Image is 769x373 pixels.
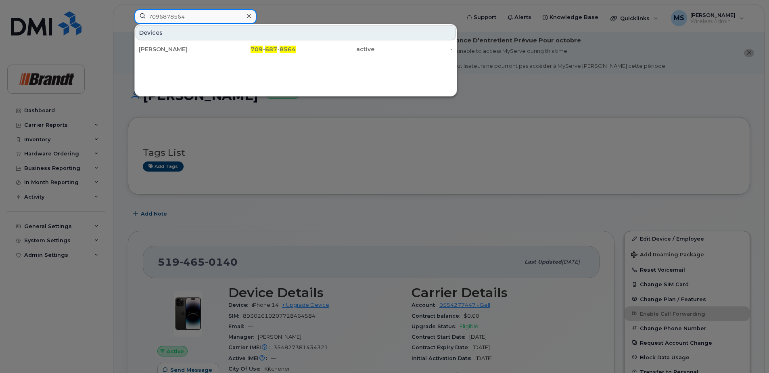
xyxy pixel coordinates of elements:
[296,45,374,53] div: active
[136,25,456,40] div: Devices
[136,42,456,57] a: [PERSON_NAME]709-687-8564active-
[217,45,296,53] div: - -
[139,45,217,53] div: [PERSON_NAME]
[280,46,296,53] span: 8564
[374,45,453,53] div: -
[265,46,277,53] span: 687
[251,46,263,53] span: 709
